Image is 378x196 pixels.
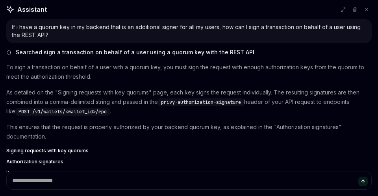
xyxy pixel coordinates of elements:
span: Searched sign a transaction on behalf of a user using a quorum key with the REST API [16,48,254,56]
span: POST /v1/wallets/<wallet_id>/rpc [19,109,107,115]
span: privy-authorization-signature [161,99,241,105]
a: Authorization signatures [6,159,372,165]
a: Key quorums overview [6,170,372,176]
div: If i have a quorum key in my backend that is an additional signer for all my users, how can I sig... [12,23,366,39]
button: Searched sign a transaction on behalf of a user using a quorum key with the REST API [6,48,372,56]
p: This ensures that the request is properly authorized by your backend quorum key, as explained in ... [6,122,372,141]
span: Assistant [17,5,47,14]
span: Signing requests with key quorums [6,148,89,154]
span: Key quorums overview [6,170,61,176]
a: Signing requests with key quorums [6,148,372,154]
button: Send message [358,177,368,186]
span: Authorization signatures [6,159,63,165]
p: To sign a transaction on behalf of a user with a quorum key, you must sign the request with enoug... [6,63,372,81]
p: As detailed on the "Signing requests with key quorums" page, each key signs the request individua... [6,88,372,116]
